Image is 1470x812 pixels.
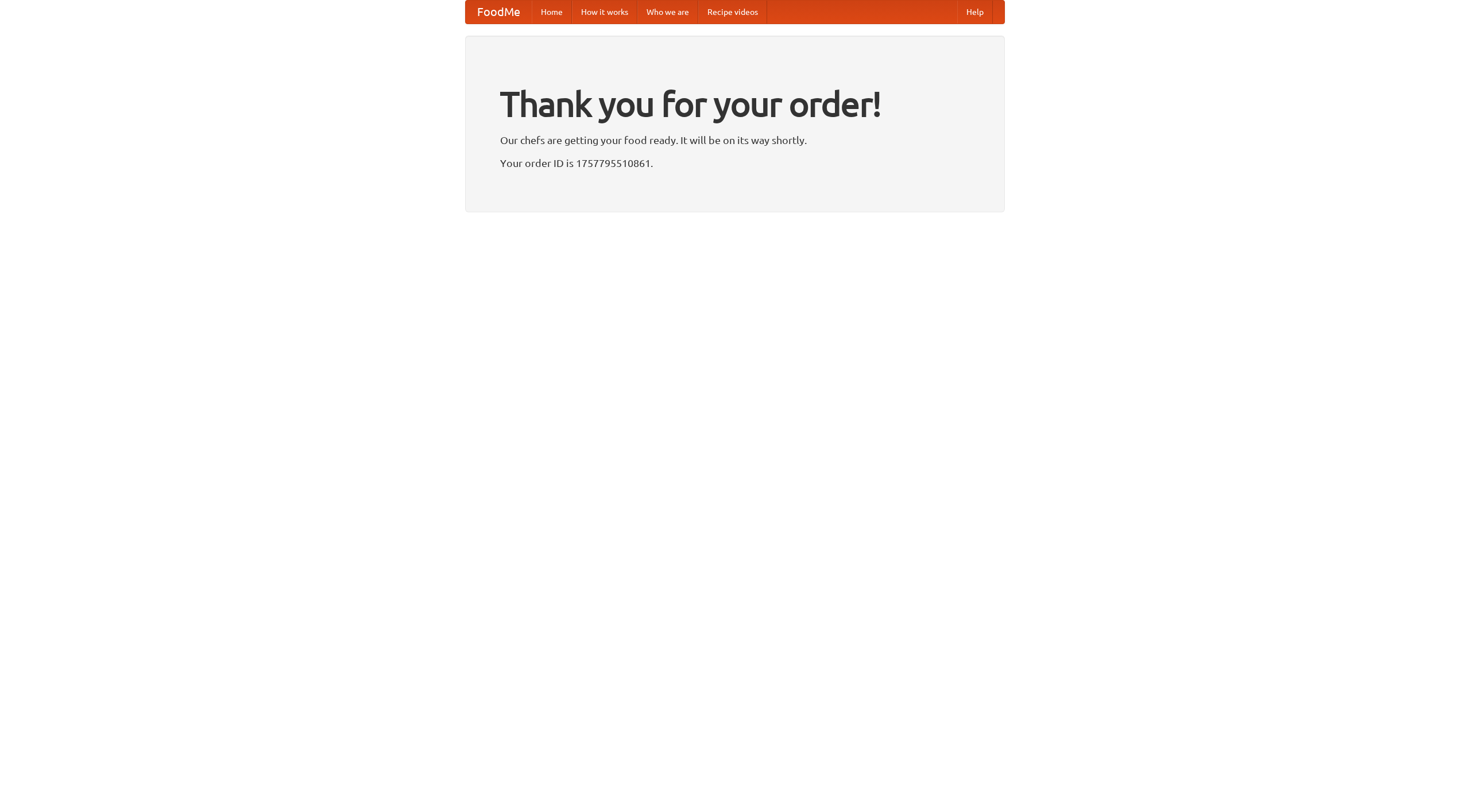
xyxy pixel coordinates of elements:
a: Who we are [637,1,698,24]
a: FoodMe [466,1,532,24]
a: Help [957,1,993,24]
p: Our chefs are getting your food ready. It will be on its way shortly. [500,131,970,149]
a: Recipe videos [698,1,767,24]
a: Home [532,1,572,24]
p: Your order ID is 1757795510861. [500,154,970,172]
h1: Thank you for your order! [500,76,970,131]
a: How it works [572,1,637,24]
